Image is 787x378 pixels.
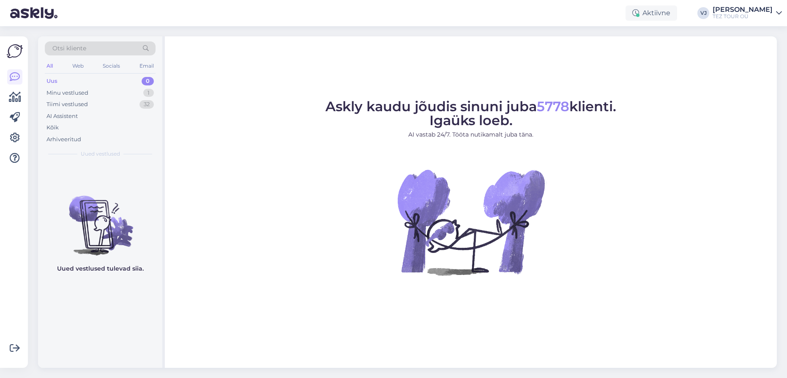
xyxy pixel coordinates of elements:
[45,60,55,71] div: All
[57,264,144,273] p: Uued vestlused tulevad siia.
[46,100,88,109] div: Tiimi vestlused
[139,100,154,109] div: 32
[697,7,709,19] div: VJ
[7,43,23,59] img: Askly Logo
[325,130,616,139] p: AI vastab 24/7. Tööta nutikamalt juba täna.
[38,181,162,257] img: No chats
[626,5,677,21] div: Aktiivne
[46,123,59,132] div: Kõik
[142,77,154,85] div: 0
[52,44,86,53] span: Otsi kliente
[325,98,616,129] span: Askly kaudu jõudis sinuni juba klienti. Igaüks loeb.
[395,146,547,298] img: No Chat active
[81,150,120,158] span: Uued vestlused
[713,13,773,20] div: TEZ TOUR OÜ
[143,89,154,97] div: 1
[46,89,88,97] div: Minu vestlused
[713,6,773,13] div: [PERSON_NAME]
[46,77,57,85] div: Uus
[71,60,85,71] div: Web
[537,98,569,115] span: 5778
[46,112,78,121] div: AI Assistent
[101,60,122,71] div: Socials
[46,135,81,144] div: Arhiveeritud
[713,6,782,20] a: [PERSON_NAME]TEZ TOUR OÜ
[138,60,156,71] div: Email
